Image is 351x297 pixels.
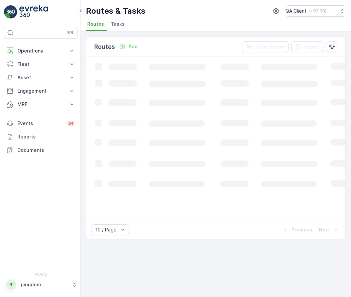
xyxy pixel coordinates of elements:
button: Export [291,41,324,52]
p: 34 [68,121,74,126]
span: Tasks [111,21,125,27]
button: Asset [4,71,78,84]
p: Documents [17,147,75,154]
p: Routes & Tasks [86,6,145,16]
button: MRF [4,98,78,111]
p: QA Client [285,8,307,14]
div: PP [6,279,16,290]
button: QA Client(+03:00) [285,5,346,17]
p: ( +03:00 ) [309,8,326,14]
button: Previous [281,226,313,234]
p: Clear Filters [255,43,284,50]
button: Add [116,42,140,51]
span: v 1.47.3 [4,272,78,276]
button: Next [318,226,340,234]
p: Previous [291,226,312,233]
p: Routes [94,42,115,52]
button: Clear Filters [242,41,288,52]
p: Export [305,43,320,50]
img: logo [4,5,17,19]
button: Operations [4,44,78,58]
p: Fleet [17,61,65,68]
p: Engagement [17,88,65,94]
a: Documents [4,143,78,157]
p: Reports [17,133,75,140]
p: Add [128,43,138,50]
p: ⌘B [67,30,73,35]
button: PPpingdom [4,278,78,292]
p: MRF [17,101,65,108]
span: Routes [87,21,104,27]
p: pingdom [21,281,69,288]
button: Engagement [4,84,78,98]
button: Fleet [4,58,78,71]
p: Events [17,120,63,127]
img: logo_light-DOdMpM7g.png [19,5,48,19]
p: Operations [17,47,65,54]
p: Asset [17,74,65,81]
a: Events34 [4,117,78,130]
a: Reports [4,130,78,143]
p: Next [319,226,330,233]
